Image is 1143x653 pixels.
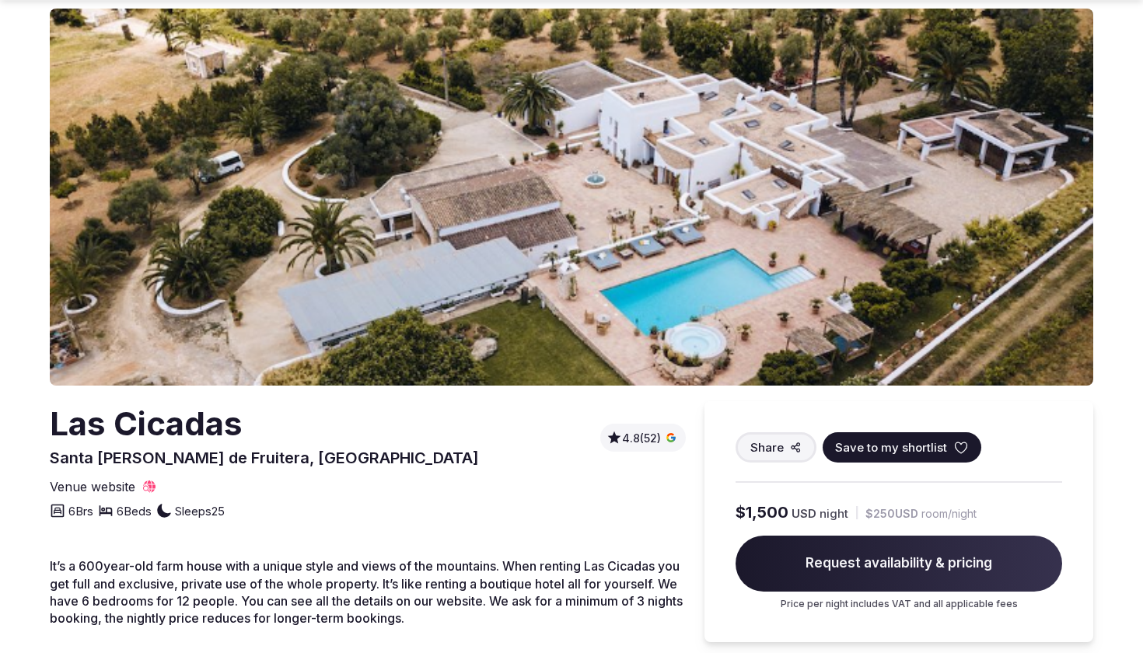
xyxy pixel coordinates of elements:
h2: Las Cicadas [50,401,479,447]
span: Request availability & pricing [736,536,1062,592]
a: Venue website [50,478,157,495]
span: Share [750,439,784,456]
span: Save to my shortlist [835,439,947,456]
span: Santa [PERSON_NAME] de Fruitera, [GEOGRAPHIC_DATA] [50,449,479,467]
button: 4.8(52) [606,430,680,445]
span: Venue website [50,478,135,495]
span: It’s a 600year-old farm house with a unique style and views of the mountains. When renting Las Ci... [50,558,683,626]
span: night [820,505,848,522]
div: | [855,505,859,521]
button: Share [736,432,816,463]
span: room/night [921,506,977,522]
button: Save to my shortlist [823,432,981,463]
span: Sleeps 25 [175,503,225,519]
span: 6 Beds [117,503,152,519]
span: 6 Brs [68,503,93,519]
span: USD [792,505,816,522]
span: 4.8 (52) [622,431,661,446]
p: Price per night includes VAT and all applicable fees [736,598,1062,611]
span: $250 USD [865,506,918,522]
span: $1,500 [736,501,788,523]
img: Venue cover photo [50,9,1093,386]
